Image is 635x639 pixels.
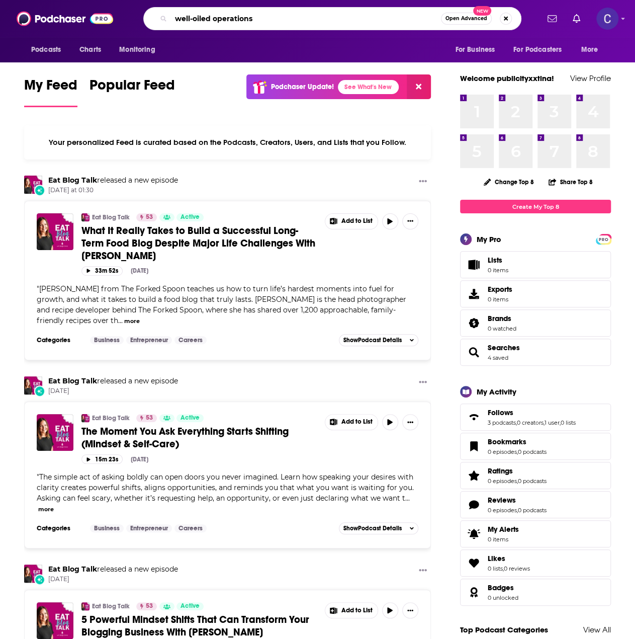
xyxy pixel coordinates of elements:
[171,11,441,27] input: Search podcasts, credits, & more...
[518,507,547,514] a: 0 podcasts
[48,176,97,185] a: Eat Blog Talk
[596,8,618,30] button: Show profile menu
[38,505,54,514] button: more
[24,125,431,159] div: Your personalized Feed is curated based on the Podcasts, Creators, Users, and Lists that you Follow.
[464,316,484,330] a: Brands
[464,556,484,570] a: Likes
[488,296,512,303] span: 0 items
[460,491,611,518] span: Reviews
[81,613,318,638] a: 5 Powerful Mindset Shifts That Can Transform Your Blogging Business With [PERSON_NAME]
[37,336,82,344] h3: Categories
[343,525,402,532] span: Show Podcast Details
[518,448,547,455] a: 0 podcasts
[488,583,518,592] a: Badges
[473,6,491,16] span: New
[488,267,508,274] span: 0 items
[569,10,584,27] a: Show notifications dropdown
[131,456,148,463] div: [DATE]
[31,43,61,57] span: Podcasts
[460,404,611,431] span: Follows
[143,7,521,30] div: Search podcasts, credits, & more...
[146,212,153,222] span: 53
[597,235,609,243] span: PRO
[488,536,519,543] span: 0 items
[339,334,418,346] button: ShowPodcast Details
[24,176,42,194] a: Eat Blog Talk
[570,73,611,83] a: View Profile
[92,213,130,221] a: Eat Blog Talk
[574,40,611,59] button: open menu
[136,602,157,610] a: 53
[24,76,77,100] span: My Feed
[488,466,513,475] span: Ratings
[17,9,113,28] img: Podchaser - Follow, Share and Rate Podcasts
[81,425,289,450] span: The Moment You Ask Everything Starts Shifting (Mindset & Self-Care)
[325,214,378,229] button: Show More Button
[517,448,518,455] span: ,
[34,385,45,396] div: New Episode
[488,314,516,323] a: Brands
[37,414,73,451] img: The Moment You Ask Everything Starts Shifting (Mindset & Self-Care)
[460,339,611,366] span: Searches
[119,43,155,57] span: Monitoring
[488,437,526,446] span: Bookmarks
[460,433,611,460] span: Bookmarks
[174,524,207,532] a: Careers
[37,213,73,250] a: What It Really Takes to Build a Successful Long-Term Food Blog Despite Major Life Challenges With...
[180,413,200,423] span: Active
[548,172,593,192] button: Share Top 8
[48,575,178,584] span: [DATE]
[136,414,157,422] a: 53
[464,258,484,272] span: Lists
[488,314,511,323] span: Brands
[488,507,517,514] a: 0 episodes
[34,574,45,585] div: New Episode
[488,437,547,446] a: Bookmarks
[325,603,378,618] button: Show More Button
[488,477,517,485] a: 0 episodes
[488,419,516,426] a: 3 podcasts
[477,387,516,396] div: My Activity
[81,613,309,638] span: 5 Powerful Mindset Shifts That Can Transform Your Blogging Business With [PERSON_NAME]
[48,376,178,386] h3: released a new episode
[176,213,204,221] a: Active
[464,410,484,424] a: Follows
[477,234,501,244] div: My Pro
[488,285,512,294] span: Exports
[596,8,618,30] img: User Profile
[81,213,89,221] img: Eat Blog Talk
[341,418,373,426] span: Add to List
[81,602,89,610] img: Eat Blog Talk
[402,602,418,618] button: Show More Button
[136,213,157,221] a: 53
[464,468,484,483] a: Ratings
[48,565,178,574] h3: released a new episode
[488,354,508,361] a: 4 saved
[48,565,97,574] a: Eat Blog Talk
[180,601,200,611] span: Active
[81,425,318,450] a: The Moment You Ask Everything Starts Shifting (Mindset & Self-Care)
[405,494,410,503] span: ...
[341,607,373,614] span: Add to List
[402,414,418,430] button: Show More Button
[545,419,560,426] a: 1 user
[543,10,561,27] a: Show notifications dropdown
[513,43,562,57] span: For Podcasters
[460,200,611,213] a: Create My Top 8
[180,212,200,222] span: Active
[448,40,507,59] button: open menu
[507,40,576,59] button: open menu
[146,601,153,611] span: 53
[488,525,519,534] span: My Alerts
[488,256,508,265] span: Lists
[464,527,484,541] span: My Alerts
[488,408,576,417] a: Follows
[24,76,77,107] a: My Feed
[81,414,89,422] img: Eat Blog Talk
[176,414,204,422] a: Active
[24,376,42,394] img: Eat Blog Talk
[464,585,484,599] a: Badges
